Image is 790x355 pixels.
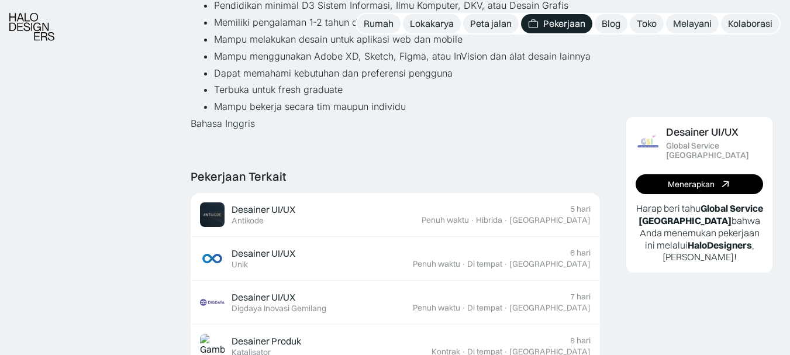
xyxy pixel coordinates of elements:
[200,290,225,315] img: Gambar Pekerjaan
[214,50,591,62] font: Mampu menggunakan Adobe XD, Sketch, Figma, atau InVision dan alat desain lainnya
[232,335,301,347] font: Desainer Produk
[721,14,779,33] a: Kolaborasi
[467,259,502,269] font: Di tempat
[636,202,701,214] font: Harap beri tahu
[509,215,591,225] font: [GEOGRAPHIC_DATA]
[214,67,453,79] font: Dapat memahami kebutuhan dan preferensi pengguna
[413,302,460,313] font: Penuh waktu
[461,302,466,313] font: ·
[413,259,460,269] font: Penuh waktu
[232,291,295,303] font: Desainer UI/UX
[422,215,469,225] font: Penuh waktu
[232,215,264,226] font: Antikode
[191,193,600,237] a: Gambar PekerjaanDesainer UI/UXAntikode5 hariPenuh waktu·Hibrida·[GEOGRAPHIC_DATA]
[688,239,752,251] font: HaloDesigners
[630,14,664,33] a: Toko
[467,302,502,313] font: Di tempat
[509,302,591,313] font: [GEOGRAPHIC_DATA]
[463,14,519,33] a: Peta jalan
[673,18,712,29] font: Melayani
[200,202,225,227] img: Gambar Pekerjaan
[666,14,719,33] a: Melayani
[364,18,394,29] font: Rumah
[191,281,600,325] a: Gambar PekerjaanDesainer UI/UXDigdaya Inovasi Gemilang7 hariPenuh waktu·Di tempat·[GEOGRAPHIC_DATA]
[470,18,512,29] font: Peta jalan
[543,18,585,29] font: Pekerjaan
[570,291,591,302] font: 7 hari
[663,239,754,263] font: , [PERSON_NAME]!
[503,215,508,225] font: ·
[470,215,475,225] font: ·
[503,259,508,269] font: ·
[232,247,295,259] font: Desainer UI/UX
[191,169,286,184] font: Pekerjaan Terkait
[595,14,627,33] a: Blog
[570,204,591,214] font: 5 hari
[666,125,739,139] font: Desainer UI/UX
[636,174,763,194] a: Menerapkan
[570,247,591,258] font: 6 hari
[461,259,466,269] font: ·
[214,84,343,95] font: Terbuka untuk fresh graduate
[637,18,657,29] font: Toko
[357,14,401,33] a: Rumah
[232,303,326,313] font: Digdaya Inovasi Gemilang
[728,18,772,29] font: Kolaborasi
[214,33,463,45] font: Mampu melakukan desain untuk aplikasi web dan mobile
[666,140,749,161] font: Global Service [GEOGRAPHIC_DATA]
[410,18,454,29] font: Lokakarya
[191,118,255,129] font: Bahasa Inggris
[232,204,295,215] font: Desainer UI/UX
[191,237,600,281] a: Gambar PekerjaanDesainer UI/UXUnik6 hariPenuh waktu·Di tempat·[GEOGRAPHIC_DATA]
[214,16,432,28] font: Memiliki pengalaman 1-2 tahun di bidang tersebut
[200,246,225,271] img: Gambar Pekerjaan
[570,335,591,346] font: 8 hari
[602,18,620,29] font: Blog
[640,215,761,251] font: bahwa Anda menemukan pekerjaan ini melalui
[639,202,763,226] font: Global Service [GEOGRAPHIC_DATA]
[636,131,660,156] img: Gambar Pekerjaan
[509,259,591,269] font: [GEOGRAPHIC_DATA]
[521,14,592,33] a: Pekerjaan
[214,101,406,112] font: Mampu bekerja secara tim maupun individu
[668,179,715,189] font: Menerapkan
[403,14,461,33] a: Lokakarya
[232,259,248,270] font: Unik
[476,215,502,225] font: Hibrida
[503,302,508,313] font: ·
